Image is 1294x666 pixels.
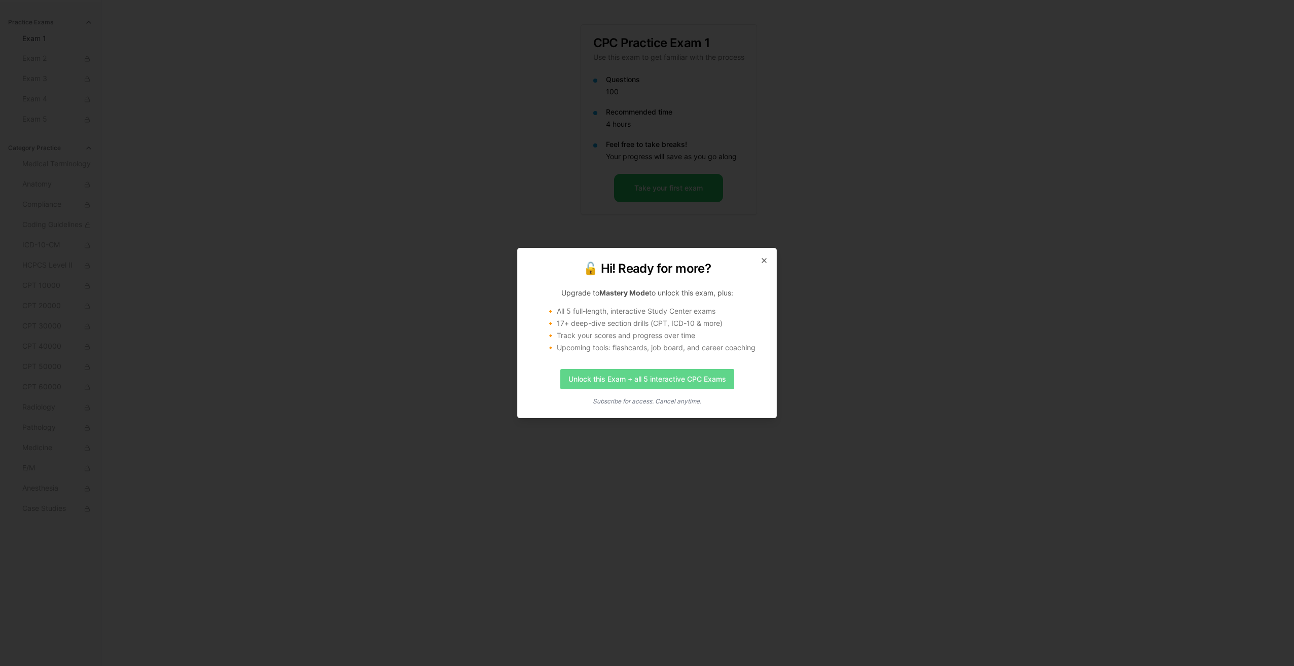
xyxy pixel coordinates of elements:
li: 🔸 Upcoming tools: flashcards, job board, and career coaching [546,343,764,353]
i: Subscribe for access. Cancel anytime. [593,397,701,405]
li: 🔸 Track your scores and progress over time [546,330,764,341]
a: Unlock this Exam + all 5 interactive CPC Exams [560,369,734,389]
li: 🔸 All 5 full-length, interactive Study Center exams [546,306,764,316]
strong: Mastery Mode [599,288,649,297]
li: 🔸 17+ deep-dive section drills (CPT, ICD-10 & more) [546,318,764,328]
p: Upgrade to to unlock this exam, plus: [530,288,764,298]
h2: 🔓 Hi! Ready for more? [530,261,764,277]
